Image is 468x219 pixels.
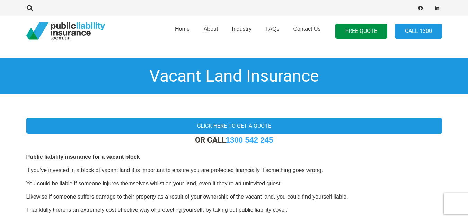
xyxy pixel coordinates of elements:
[23,5,37,11] a: Search
[226,136,273,144] a: 1300 542 245
[432,3,442,13] a: LinkedIn
[26,154,140,160] b: Public liability insurance for a vacant block
[395,24,442,39] a: Call 1300
[26,206,442,214] p: Thankfully there is an extremely cost effective way of protecting yourself, by taking out public ...
[258,13,286,49] a: FAQs
[416,3,425,13] a: Facebook
[204,26,218,32] span: About
[26,180,442,188] p: You could be liable if someone injures themselves whilst on your land, even if they’re an uninvit...
[195,135,273,144] strong: OR CALL
[197,13,225,49] a: About
[26,193,442,201] p: Likewise if someone suffers damage to their property as a result of your ownership of the vacant ...
[286,13,327,49] a: Contact Us
[175,26,190,32] span: Home
[26,166,442,174] p: If you’ve invested in a block of vacant land it is important to ensure you are protected financia...
[225,13,258,49] a: Industry
[26,118,442,134] a: Click here to get a quote
[232,26,251,32] span: Industry
[26,22,105,40] a: pli_logotransparent
[265,26,279,32] span: FAQs
[168,13,197,49] a: Home
[335,24,387,39] a: FREE QUOTE
[293,26,320,32] span: Contact Us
